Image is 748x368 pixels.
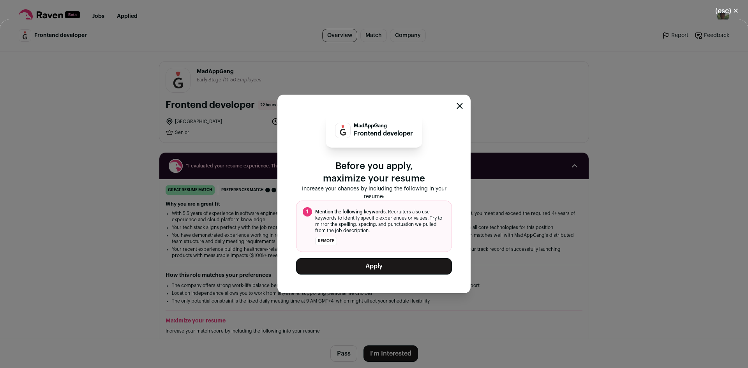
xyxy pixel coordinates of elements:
span: . Recruiters also use keywords to identify specific experiences or values. Try to mirror the spel... [315,209,445,234]
button: Close modal [457,103,463,109]
span: 1 [303,207,312,217]
button: Apply [296,258,452,275]
p: Frontend developer [354,129,413,138]
li: remote [315,237,337,245]
p: MadAppGang [354,123,413,129]
p: Increase your chances by including the following in your resume: [296,185,452,201]
p: Before you apply, maximize your resume [296,160,452,185]
img: 3df56b0ec1ba70be1e358b6e3b4f276be1ac9f148783f8064452fd503be3e3f3.jpg [335,123,350,138]
span: Mention the following keywords [315,210,386,214]
button: Close modal [706,2,748,19]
